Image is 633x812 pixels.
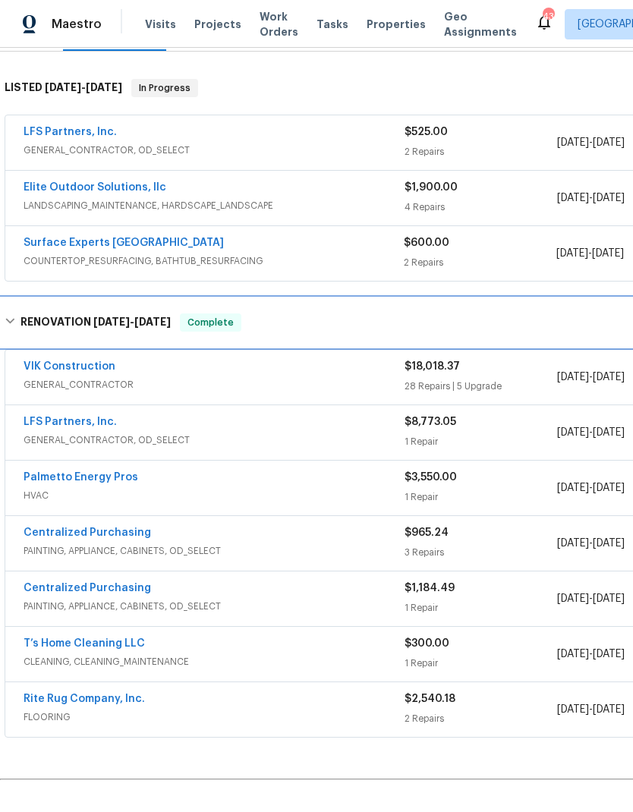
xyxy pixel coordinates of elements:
span: COUNTERTOP_RESURFACING, BATHTUB_RESURFACING [24,253,404,269]
span: $600.00 [404,238,449,248]
span: GENERAL_CONTRACTOR [24,377,405,392]
div: 1 Repair [405,656,557,671]
span: $525.00 [405,127,448,137]
span: Work Orders [260,9,298,39]
span: [DATE] [556,248,588,259]
span: - [556,246,624,261]
span: [DATE] [593,483,625,493]
div: 3 Repairs [405,545,557,560]
span: - [557,480,625,496]
span: Projects [194,17,241,32]
span: [DATE] [593,649,625,659]
a: VIK Construction [24,361,115,372]
span: FLOORING [24,710,405,725]
span: [DATE] [557,483,589,493]
span: - [45,82,122,93]
span: [DATE] [593,193,625,203]
span: - [557,425,625,440]
span: [DATE] [593,593,625,604]
span: [DATE] [593,427,625,438]
span: - [557,190,625,206]
span: PAINTING, APPLIANCE, CABINETS, OD_SELECT [24,599,405,614]
span: - [557,647,625,662]
span: Geo Assignments [444,9,517,39]
span: Properties [367,17,426,32]
span: [DATE] [86,82,122,93]
span: $2,540.18 [405,694,455,704]
span: $3,550.00 [405,472,457,483]
div: 2 Repairs [404,255,556,270]
a: LFS Partners, Inc. [24,127,117,137]
span: $1,900.00 [405,182,458,193]
h6: RENOVATION [20,313,171,332]
span: [DATE] [134,316,171,327]
span: - [557,591,625,606]
span: PAINTING, APPLIANCE, CABINETS, OD_SELECT [24,543,405,559]
h6: LISTED [5,79,122,97]
span: $1,184.49 [405,583,455,593]
span: GENERAL_CONTRACTOR, OD_SELECT [24,143,405,158]
span: Visits [145,17,176,32]
span: [DATE] [592,248,624,259]
span: [DATE] [593,538,625,549]
span: [DATE] [557,372,589,382]
div: 2 Repairs [405,144,557,159]
span: [DATE] [557,193,589,203]
span: CLEANING, CLEANING_MAINTENANCE [24,654,405,669]
div: 28 Repairs | 5 Upgrade [405,379,557,394]
span: LANDSCAPING_MAINTENANCE, HARDSCAPE_LANDSCAPE [24,198,405,213]
span: [DATE] [93,316,130,327]
span: $965.24 [405,527,449,538]
span: [DATE] [557,649,589,659]
span: $18,018.37 [405,361,460,372]
span: In Progress [133,80,197,96]
a: Surface Experts [GEOGRAPHIC_DATA] [24,238,224,248]
a: Elite Outdoor Solutions, llc [24,182,166,193]
span: [DATE] [557,538,589,549]
span: - [557,370,625,385]
div: 1 Repair [405,489,557,505]
span: [DATE] [557,593,589,604]
span: GENERAL_CONTRACTOR, OD_SELECT [24,433,405,448]
span: - [557,536,625,551]
span: [DATE] [593,704,625,715]
a: Centralized Purchasing [24,583,151,593]
span: [DATE] [593,137,625,148]
a: T’s Home Cleaning LLC [24,638,145,649]
a: Palmetto Energy Pros [24,472,138,483]
span: $8,773.05 [405,417,456,427]
span: [DATE] [557,704,589,715]
span: - [93,316,171,327]
span: Complete [181,315,240,330]
span: [DATE] [45,82,81,93]
span: [DATE] [593,372,625,382]
span: Maestro [52,17,102,32]
span: HVAC [24,488,405,503]
a: LFS Partners, Inc. [24,417,117,427]
span: [DATE] [557,137,589,148]
div: 43 [543,9,553,24]
a: Rite Rug Company, Inc. [24,694,145,704]
div: 1 Repair [405,600,557,615]
span: $300.00 [405,638,449,649]
div: 1 Repair [405,434,557,449]
span: - [557,702,625,717]
span: [DATE] [557,427,589,438]
a: Centralized Purchasing [24,527,151,538]
span: Tasks [316,19,348,30]
div: 2 Repairs [405,711,557,726]
div: 4 Repairs [405,200,557,215]
span: - [557,135,625,150]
